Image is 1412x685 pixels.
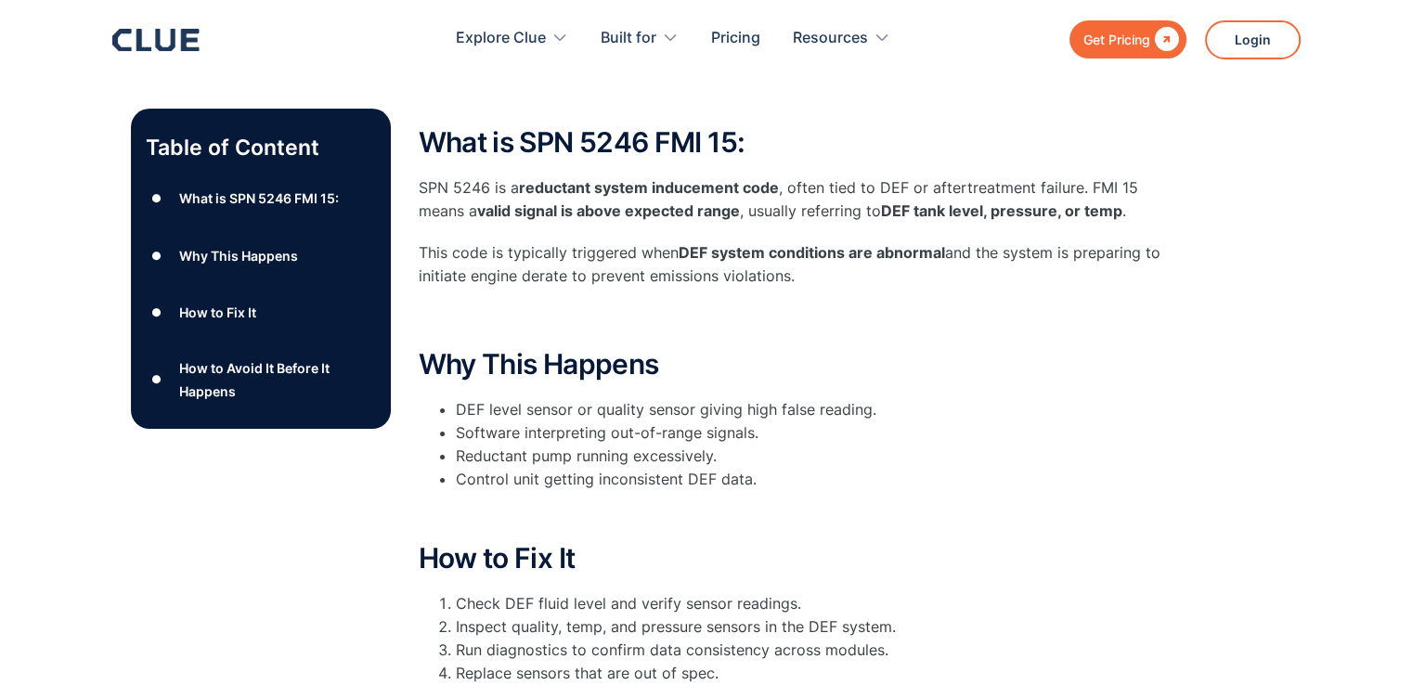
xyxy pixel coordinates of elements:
[601,9,679,68] div: Built for
[456,421,1161,445] li: Software interpreting out-of-range signals.
[456,445,1161,468] li: Reductant pump running excessively.
[146,133,376,162] p: Table of Content
[1069,20,1186,58] a: Get Pricing
[146,185,376,213] a: ●What is SPN 5246 FMI 15:
[178,244,297,267] div: Why This Happens
[456,468,1161,491] li: Control unit getting inconsistent DEF data.
[456,9,546,68] div: Explore Clue
[178,301,255,324] div: How to Fix It
[146,299,168,327] div: ●
[419,176,1161,223] p: SPN 5246 is a , often tied to DEF or aftertreatment failure. FMI 15 means a , usually referring to .
[793,9,890,68] div: Resources
[146,241,168,269] div: ●
[419,543,1161,574] h2: How to Fix It
[419,349,1161,380] h2: Why This Happens
[146,299,376,327] a: ●How to Fix It
[793,9,868,68] div: Resources
[1083,28,1150,51] div: Get Pricing
[178,187,338,210] div: What is SPN 5246 FMI 15:
[419,501,1161,524] p: ‍
[601,9,656,68] div: Built for
[456,662,1161,685] li: Replace sensors that are out of spec.
[419,241,1161,288] p: This code is typically triggered when and the system is preparing to initiate engine derate to pr...
[146,356,376,403] a: ●How to Avoid It Before It Happens
[178,356,375,403] div: How to Avoid It Before It Happens
[419,307,1161,330] p: ‍
[456,9,568,68] div: Explore Clue
[1150,28,1179,51] div: 
[519,178,779,197] strong: reductant system inducement code
[456,615,1161,639] li: Inspect quality, temp, and pressure sensors in the DEF system.
[456,592,1161,615] li: Check DEF fluid level and verify sensor readings.
[456,398,1161,421] li: DEF level sensor or quality sensor giving high false reading.
[1205,20,1301,59] a: Login
[711,9,760,68] a: Pricing
[146,241,376,269] a: ●Why This Happens
[679,243,945,262] strong: DEF system conditions are abnormal
[881,201,1122,220] strong: DEF tank level, pressure, or temp
[477,201,740,220] strong: valid signal is above expected range
[456,639,1161,662] li: Run diagnostics to confirm data consistency across modules.
[419,127,1161,158] h2: What is SPN 5246 FMI 15:
[146,366,168,394] div: ●
[146,185,168,213] div: ●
